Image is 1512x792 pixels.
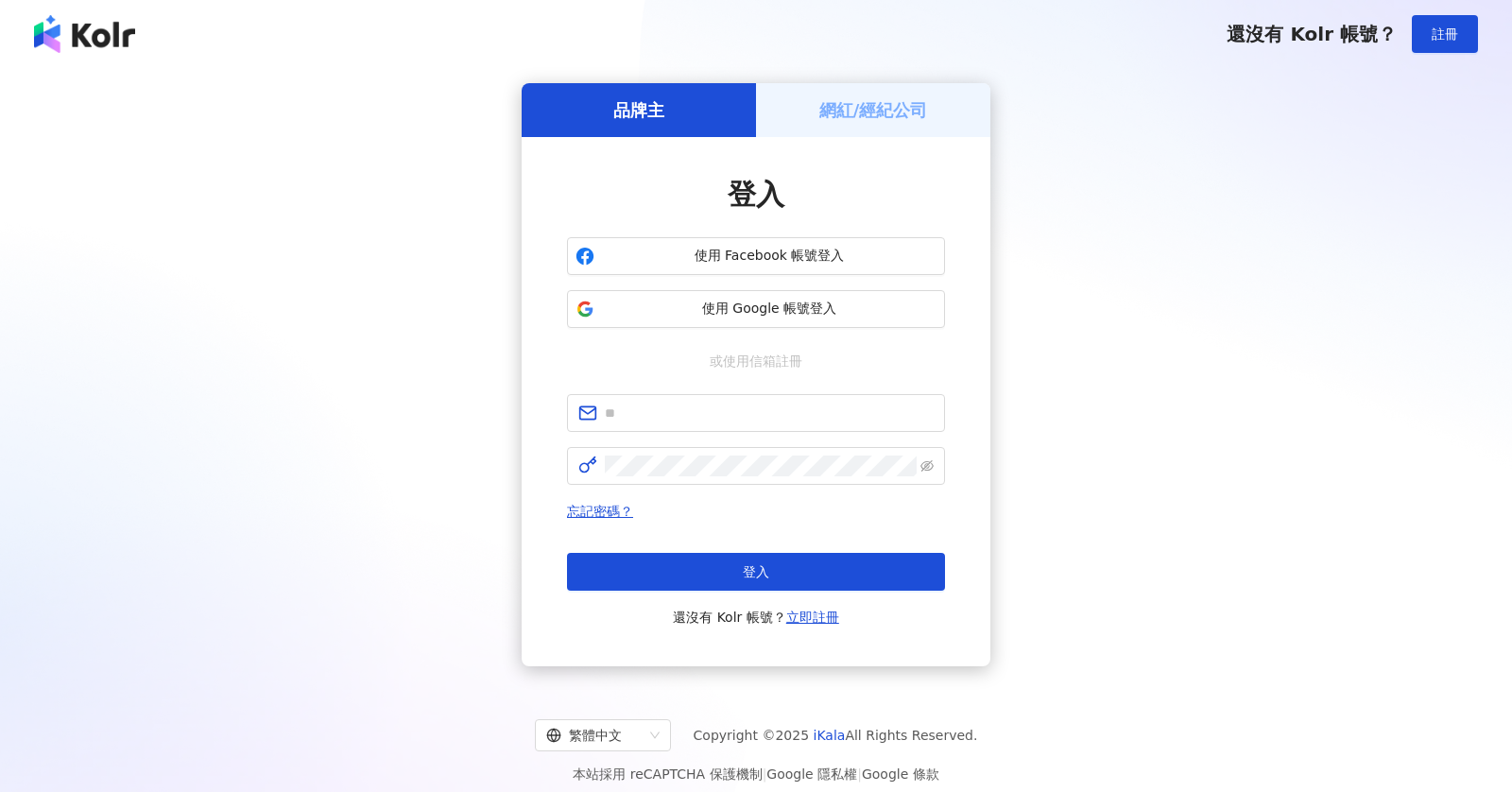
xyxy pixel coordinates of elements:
[567,237,945,275] button: 使用 Facebook 帳號登入
[567,553,945,591] button: 登入
[602,300,936,319] span: 使用 Google 帳號登入
[814,728,846,743] a: iKala
[857,766,862,782] span: |
[694,724,978,747] span: Copyright © 2025 All Rights Reserved.
[786,610,839,625] a: 立即註冊
[546,720,643,750] div: 繁體中文
[602,247,936,266] span: 使用 Facebook 帳號登入
[34,15,135,53] img: logo
[1227,23,1397,45] span: 還沒有 Kolr 帳號？
[743,564,769,579] span: 登入
[1432,26,1458,42] span: 註冊
[763,766,767,782] span: |
[819,98,928,122] h5: 網紅/經紀公司
[1412,15,1478,53] button: 註冊
[567,290,945,328] button: 使用 Google 帳號登入
[862,766,939,782] a: Google 條款
[696,351,816,371] span: 或使用信箱註冊
[673,606,839,628] span: 還沒有 Kolr 帳號？
[573,763,938,785] span: 本站採用 reCAPTCHA 保護機制
[613,98,664,122] h5: 品牌主
[766,766,857,782] a: Google 隱私權
[920,459,934,473] span: eye-invisible
[728,178,784,211] span: 登入
[567,504,633,519] a: 忘記密碼？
